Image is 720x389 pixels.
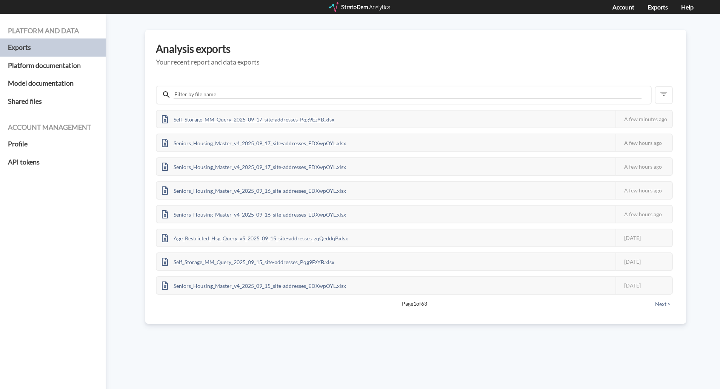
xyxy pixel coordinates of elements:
a: Profile [8,135,98,153]
input: Filter by file name [174,90,642,99]
div: A few minutes ago [615,111,672,128]
div: Seniors_Housing_Master_v4_2025_09_16_site-addresses_EDXwpOYL.xlsx [157,182,351,199]
a: Exports [648,3,668,11]
h4: Platform and data [8,27,98,35]
a: Shared files [8,92,98,111]
a: Seniors_Housing_Master_v4_2025_09_16_site-addresses_EDXwpOYL.xlsx [157,210,351,217]
div: A few hours ago [615,158,672,175]
a: Seniors_Housing_Master_v4_2025_09_17_site-addresses_EDXwpOYL.xlsx [157,163,351,169]
div: A few hours ago [615,134,672,151]
a: Model documentation [8,74,98,92]
h3: Analysis exports [156,43,675,55]
button: Next > [653,300,673,308]
a: Self_Storage_MM_Query_2025_09_17_site-addresses_Pqg9EzYB.xlsx [157,115,340,121]
a: Seniors_Housing_Master_v4_2025_09_16_site-addresses_EDXwpOYL.xlsx [157,186,351,193]
div: Self_Storage_MM_Query_2025_09_17_site-addresses_Pqg9EzYB.xlsx [157,111,340,128]
div: [DATE] [615,253,672,270]
div: A few hours ago [615,182,672,199]
span: Page 1 of 63 [182,300,646,308]
div: A few hours ago [615,206,672,223]
a: Help [681,3,694,11]
div: Seniors_Housing_Master_v4_2025_09_16_site-addresses_EDXwpOYL.xlsx [157,206,351,223]
div: Seniors_Housing_Master_v4_2025_09_15_site-addresses_EDXwpOYL.xlsx [157,277,351,294]
a: Seniors_Housing_Master_v4_2025_09_15_site-addresses_EDXwpOYL.xlsx [157,281,351,288]
div: [DATE] [615,229,672,246]
a: Self_Storage_MM_Query_2025_09_15_site-addresses_Pqg9EzYB.xlsx [157,258,340,264]
a: Age_Restricted_Hsg_Query_v5_2025_09_15_site-addresses_zqQeddqP.xlsx [157,234,353,240]
div: Age_Restricted_Hsg_Query_v5_2025_09_15_site-addresses_zqQeddqP.xlsx [157,229,353,246]
a: Account [612,3,634,11]
div: Seniors_Housing_Master_v4_2025_09_17_site-addresses_EDXwpOYL.xlsx [157,158,351,175]
div: Seniors_Housing_Master_v4_2025_09_17_site-addresses_EDXwpOYL.xlsx [157,134,351,151]
a: Seniors_Housing_Master_v4_2025_09_17_site-addresses_EDXwpOYL.xlsx [157,139,351,145]
a: Exports [8,38,98,57]
div: Self_Storage_MM_Query_2025_09_15_site-addresses_Pqg9EzYB.xlsx [157,253,340,270]
h5: Your recent report and data exports [156,58,675,66]
a: API tokens [8,153,98,171]
div: [DATE] [615,277,672,294]
a: Platform documentation [8,57,98,75]
h4: Account management [8,124,98,131]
